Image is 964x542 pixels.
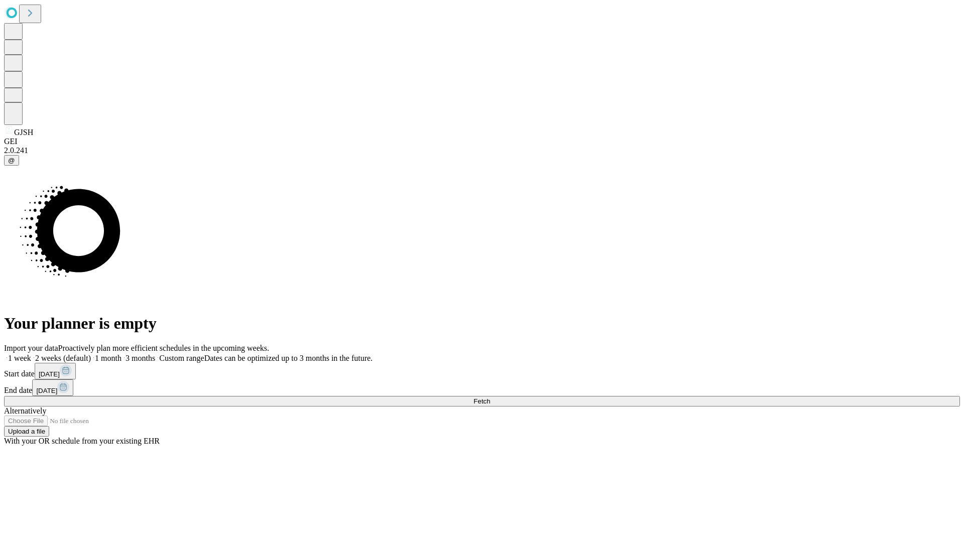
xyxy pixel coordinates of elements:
span: 2 weeks (default) [35,354,91,362]
span: @ [8,157,15,164]
button: [DATE] [35,363,76,379]
div: Start date [4,363,960,379]
h1: Your planner is empty [4,314,960,333]
span: 3 months [126,354,155,362]
span: Fetch [473,397,490,405]
span: 1 week [8,354,31,362]
button: @ [4,155,19,166]
span: 1 month [95,354,122,362]
span: [DATE] [39,370,60,378]
span: Import your data [4,344,58,352]
span: [DATE] [36,387,57,394]
button: [DATE] [32,379,73,396]
span: Dates can be optimized up to 3 months in the future. [204,354,373,362]
div: End date [4,379,960,396]
span: With your OR schedule from your existing EHR [4,437,160,445]
span: GJSH [14,128,33,137]
span: Custom range [159,354,204,362]
span: Alternatively [4,406,46,415]
div: GEI [4,137,960,146]
div: 2.0.241 [4,146,960,155]
button: Fetch [4,396,960,406]
button: Upload a file [4,426,49,437]
span: Proactively plan more efficient schedules in the upcoming weeks. [58,344,269,352]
